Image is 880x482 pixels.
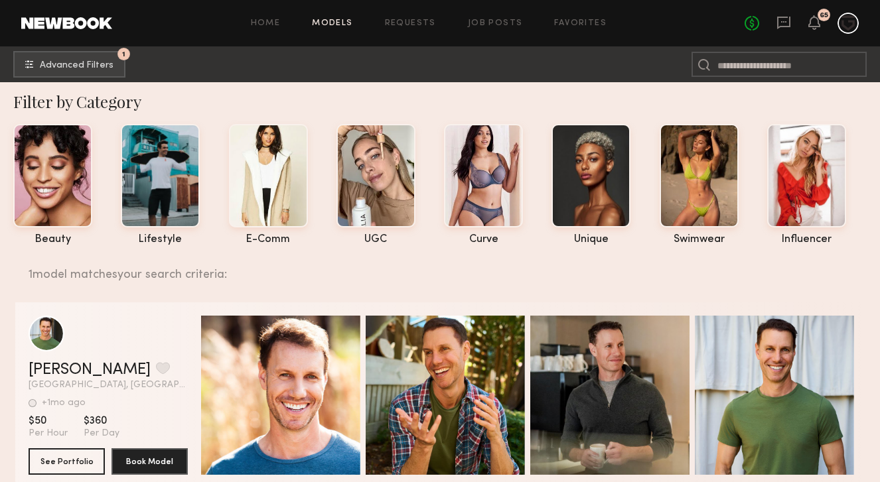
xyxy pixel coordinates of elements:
button: See Portfolio [29,448,105,475]
button: Book Model [111,448,188,475]
div: +1mo ago [42,398,86,408]
span: [GEOGRAPHIC_DATA], [GEOGRAPHIC_DATA] [29,381,188,390]
div: curve [444,234,523,245]
div: UGC [336,234,415,245]
span: $360 [84,414,119,428]
div: unique [551,234,630,245]
div: 65 [820,12,828,19]
a: Home [251,19,281,28]
span: 1 [122,51,125,57]
a: Favorites [554,19,607,28]
div: lifestyle [121,234,200,245]
div: influencer [767,234,846,245]
a: Requests [385,19,436,28]
button: 1Advanced Filters [13,51,125,78]
span: Per Hour [29,428,68,440]
span: Advanced Filters [40,61,113,70]
div: swimwear [660,234,739,245]
a: Models [312,19,352,28]
span: $50 [29,414,68,428]
span: Per Day [84,428,119,440]
a: [PERSON_NAME] [29,362,151,378]
div: beauty [13,234,92,245]
div: 1 model matches your search criteria: [29,253,854,281]
div: e-comm [229,234,308,245]
a: Job Posts [468,19,523,28]
div: Filter by Category [13,91,880,112]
